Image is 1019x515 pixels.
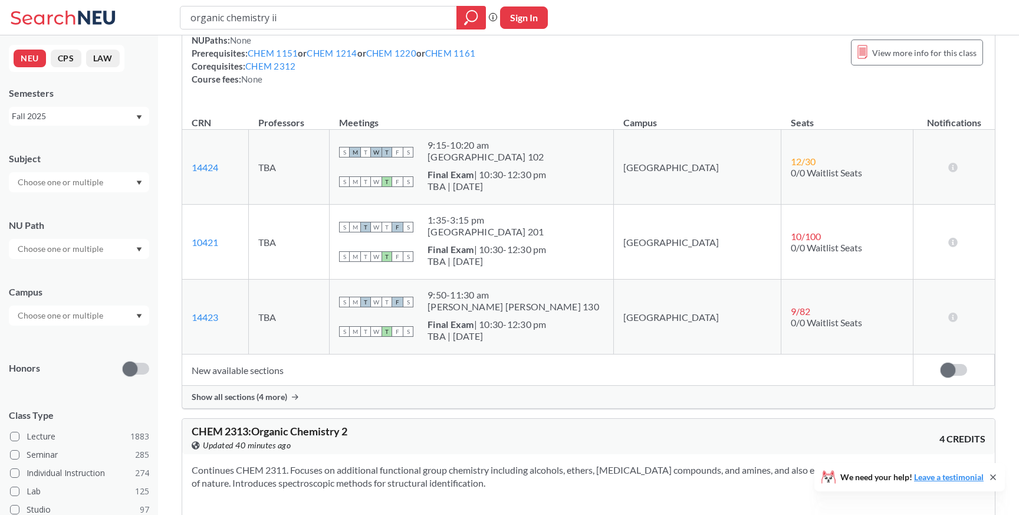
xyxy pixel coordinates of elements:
[350,176,360,187] span: M
[9,87,149,100] div: Semesters
[245,61,295,71] a: CHEM 2312
[192,392,287,402] span: Show all sections (4 more)
[791,231,821,242] span: 10 / 100
[791,167,862,178] span: 0/0 Waitlist Seats
[360,147,371,158] span: T
[249,205,330,280] td: TBA
[12,242,111,256] input: Choose one or multiple
[428,169,547,181] div: | 10:30-12:30 pm
[382,147,392,158] span: T
[12,110,135,123] div: Fall 2025
[12,309,111,323] input: Choose one or multiple
[86,50,120,67] button: LAW
[230,35,251,45] span: None
[913,104,995,130] th: Notifications
[371,326,382,337] span: W
[392,222,403,232] span: F
[9,306,149,326] div: Dropdown arrow
[382,176,392,187] span: T
[371,297,382,307] span: W
[192,162,218,173] a: 14424
[614,104,781,130] th: Campus
[350,326,360,337] span: M
[192,116,211,129] div: CRN
[360,176,371,187] span: T
[371,251,382,262] span: W
[428,319,474,330] b: Final Exam
[914,472,984,482] a: Leave a testimonial
[130,430,149,443] span: 1883
[425,48,475,58] a: CHEM 1161
[203,439,291,452] span: Updated 40 minutes ago
[360,297,371,307] span: T
[135,448,149,461] span: 285
[135,467,149,480] span: 274
[350,222,360,232] span: M
[339,297,350,307] span: S
[248,48,298,58] a: CHEM 1151
[428,244,474,255] b: Final Exam
[403,297,413,307] span: S
[392,176,403,187] span: F
[51,50,81,67] button: CPS
[382,222,392,232] span: T
[791,242,862,253] span: 0/0 Waitlist Seats
[840,473,984,481] span: We need your help!
[9,239,149,259] div: Dropdown arrow
[339,326,350,337] span: S
[614,130,781,205] td: [GEOGRAPHIC_DATA]
[192,311,218,323] a: 14423
[428,151,544,163] div: [GEOGRAPHIC_DATA] 102
[12,175,111,189] input: Choose one or multiple
[136,115,142,120] svg: Dropdown arrow
[9,152,149,165] div: Subject
[392,251,403,262] span: F
[428,169,474,180] b: Final Exam
[136,314,142,319] svg: Dropdown arrow
[428,244,547,255] div: | 10:30-12:30 pm
[10,465,149,481] label: Individual Instruction
[791,317,862,328] span: 0/0 Waitlist Seats
[428,255,547,267] div: TBA | [DATE]
[249,130,330,205] td: TBA
[350,297,360,307] span: M
[350,251,360,262] span: M
[392,147,403,158] span: F
[403,147,413,158] span: S
[614,205,781,280] td: [GEOGRAPHIC_DATA]
[9,409,149,422] span: Class Type
[9,219,149,232] div: NU Path
[382,326,392,337] span: T
[872,45,977,60] span: View more info for this class
[464,9,478,26] svg: magnifying glass
[428,214,544,226] div: 1:35 - 3:15 pm
[192,34,475,86] div: NUPaths: Prerequisites: or or or Corequisites: Course fees:
[403,326,413,337] span: S
[403,176,413,187] span: S
[10,447,149,462] label: Seminar
[182,386,995,408] div: Show all sections (4 more)
[781,104,913,130] th: Seats
[249,280,330,355] td: TBA
[249,104,330,130] th: Professors
[192,237,218,248] a: 10421
[10,429,149,444] label: Lecture
[428,226,544,238] div: [GEOGRAPHIC_DATA] 201
[392,297,403,307] span: F
[428,330,547,342] div: TBA | [DATE]
[791,156,816,167] span: 12 / 30
[9,362,40,375] p: Honors
[371,222,382,232] span: W
[360,326,371,337] span: T
[371,147,382,158] span: W
[339,147,350,158] span: S
[135,485,149,498] span: 125
[330,104,614,130] th: Meetings
[366,48,416,58] a: CHEM 1220
[136,181,142,185] svg: Dropdown arrow
[428,181,547,192] div: TBA | [DATE]
[136,247,142,252] svg: Dropdown arrow
[339,176,350,187] span: S
[428,319,547,330] div: | 10:30-12:30 pm
[456,6,486,29] div: magnifying glass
